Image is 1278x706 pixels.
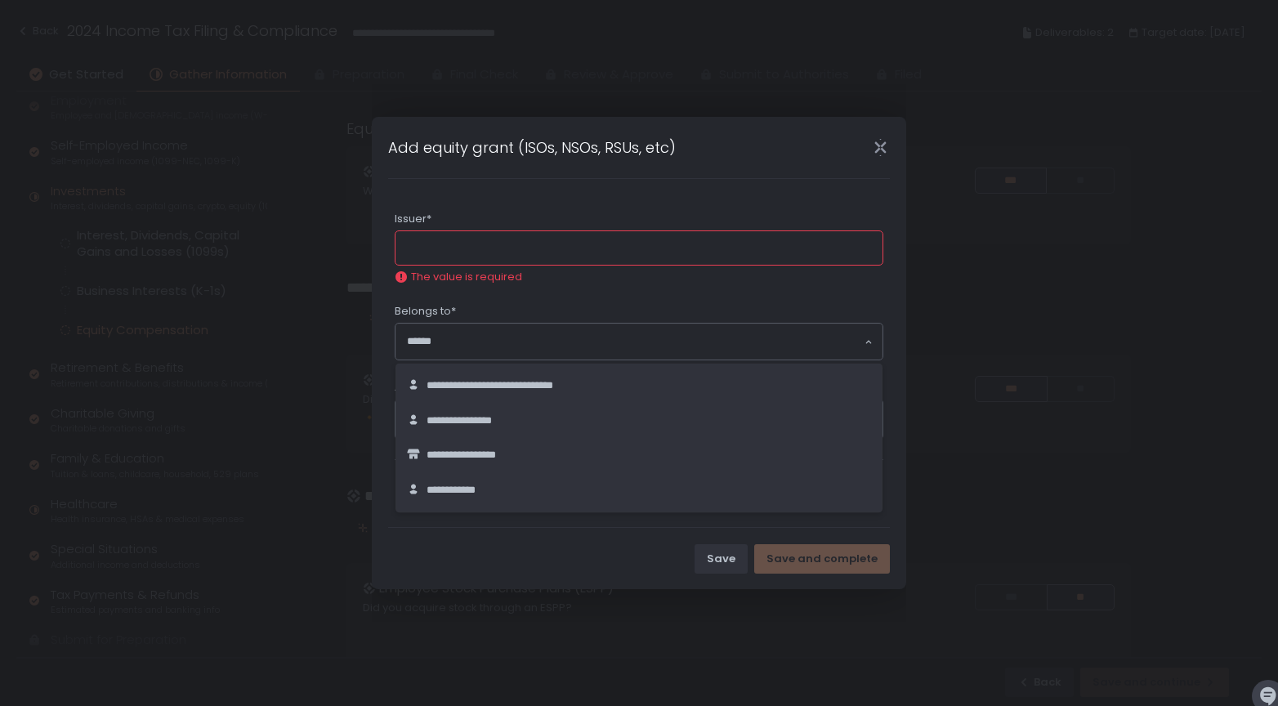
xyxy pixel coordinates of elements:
[388,136,676,159] h1: Add equity grant (ISOs, NSOs, RSUs, etc)
[707,552,735,566] div: Save
[395,380,610,395] span: Add equity grant (ISOs, NSOs, RSUs, etc)*
[407,333,863,350] input: Search for option
[411,270,522,284] span: The value is required
[695,544,748,574] button: Save
[395,304,456,319] span: Belongs to*
[413,480,597,494] span: Share any context or updates here
[395,324,883,360] div: Search for option
[428,414,663,425] div: Drag your document here or click to browse
[854,138,906,157] div: Close
[395,212,431,226] span: Issuer*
